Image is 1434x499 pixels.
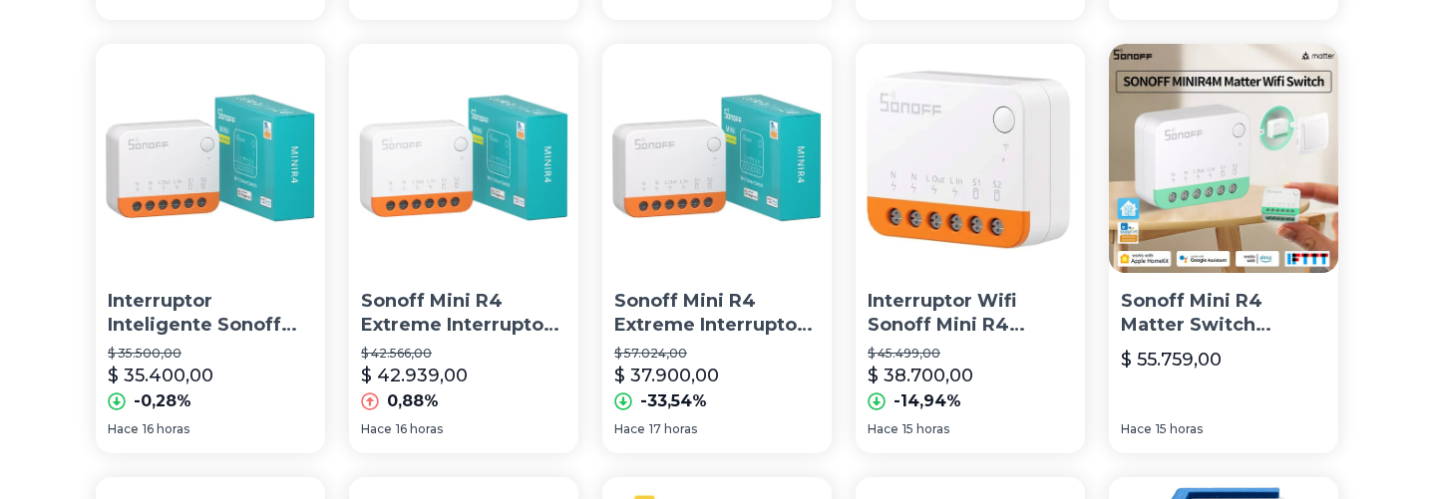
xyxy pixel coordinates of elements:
p: $ 45.499,00 [868,346,1073,362]
p: -33,54% [640,389,707,413]
span: 15 horas [1156,421,1203,437]
p: $ 35.400,00 [108,362,213,389]
a: Interruptor Wifi Sonoff Mini R4 ExtremeInterruptor Wifi Sonoff Mini R4 Extreme$ 45.499,00$ 38.700... [856,44,1085,454]
span: Hace [868,421,898,437]
p: Sonoff Mini R4 Extreme Interruptor Smart Wifi Domotica Iot [614,289,820,339]
p: Interruptor Inteligente Sonoff Mini Extreme R4 Wifi [108,289,313,339]
p: Sonoff Mini R4 Matter Switch Inalambrico Wifi Domotica Smart [1121,289,1326,339]
span: 16 horas [396,421,443,437]
img: Interruptor Inteligente Sonoff Mini Extreme R4 Wifi [96,44,325,273]
p: Interruptor Wifi Sonoff Mini R4 Extreme [868,289,1073,339]
p: $ 35.500,00 [108,346,313,362]
a: Interruptor Inteligente Sonoff Mini Extreme R4 Wifi Interruptor Inteligente Sonoff Mini Extreme R... [96,44,325,454]
p: $ 55.759,00 [1121,346,1222,374]
span: Hace [361,421,392,437]
p: -14,94% [894,389,961,413]
span: 15 horas [902,421,949,437]
p: $ 37.900,00 [614,362,719,389]
span: Hace [108,421,139,437]
img: Sonoff Mini R4 Matter Switch Inalambrico Wifi Domotica Smart [1109,44,1338,273]
p: -0,28% [134,389,191,413]
img: Sonoff Mini R4 Extreme Interruptor Smart Wifi Domotica Iot [602,44,832,273]
img: Sonoff Mini R4 Extreme Interruptor Smart Wifi Domotica [349,44,578,273]
p: $ 38.700,00 [868,362,973,389]
p: $ 42.939,00 [361,362,468,389]
p: $ 42.566,00 [361,346,566,362]
p: $ 57.024,00 [614,346,820,362]
p: Sonoff Mini R4 Extreme Interruptor Smart Wifi Domotica [361,289,566,339]
a: Sonoff Mini R4 Matter Switch Inalambrico Wifi Domotica SmartSonoff Mini R4 Matter Switch Inalambr... [1109,44,1338,454]
img: Interruptor Wifi Sonoff Mini R4 Extreme [856,44,1085,273]
span: 16 horas [143,421,189,437]
span: Hace [614,421,645,437]
span: 17 horas [649,421,697,437]
a: Sonoff Mini R4 Extreme Interruptor Smart Wifi Domotica Sonoff Mini R4 Extreme Interruptor Smart W... [349,44,578,454]
a: Sonoff Mini R4 Extreme Interruptor Smart Wifi Domotica IotSonoff Mini R4 Extreme Interruptor Smar... [602,44,832,454]
span: Hace [1121,421,1152,437]
p: 0,88% [387,389,439,413]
